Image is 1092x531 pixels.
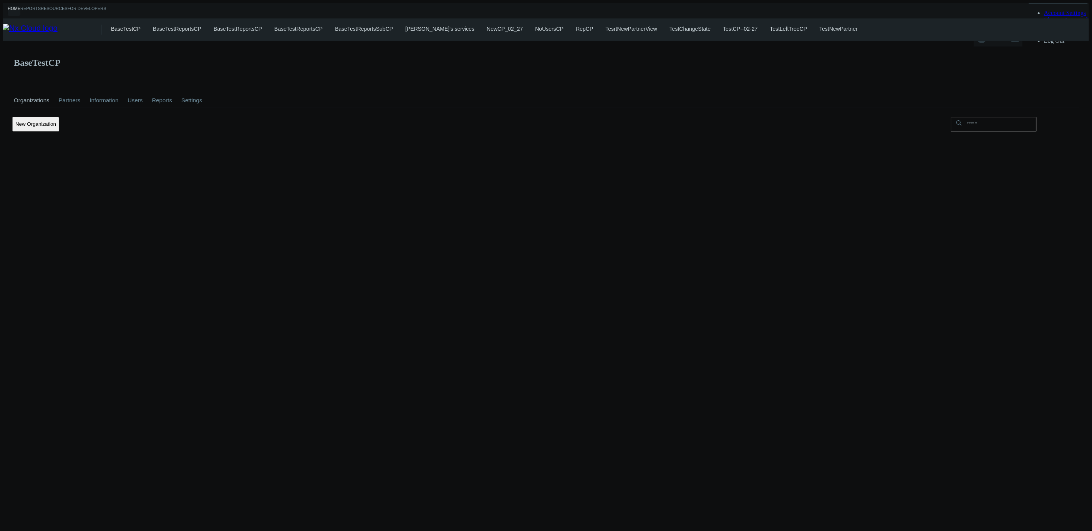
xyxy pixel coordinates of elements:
[335,26,393,32] a: BaseTestReportsSubCP
[20,6,41,16] a: Reports
[669,26,711,32] a: TestChangeState
[1044,10,1086,16] a: Account Settings
[723,26,757,32] a: TestCP--02-27
[180,87,204,114] a: Settings
[14,58,61,68] h2: BaseTestCP
[8,6,20,16] a: Home
[111,26,141,39] div: BaseTestCP
[274,26,323,32] a: BaseTestReportsCP
[57,87,82,114] a: Partners
[535,26,563,32] a: NoUsersCP
[126,87,144,114] a: Users
[3,24,101,35] img: Nx Cloud logo
[150,87,174,114] a: Reports
[819,26,858,32] a: TestNewPartner
[12,87,51,114] a: Organizations
[41,6,68,16] a: Resources
[770,26,807,32] a: TestLeftTreeCP
[605,26,657,32] a: TesrtNewPartnerView
[1044,17,1088,23] a: Change Password
[88,87,120,114] a: Information
[214,26,262,32] a: BaseTestReportsCP
[576,26,593,32] a: RepCP
[153,26,201,32] a: BaseTestReportsCP
[487,26,523,32] a: NewCP_02_27
[68,6,106,16] a: For Developers
[12,117,59,132] button: New Organization
[405,26,474,32] a: [PERSON_NAME]'s services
